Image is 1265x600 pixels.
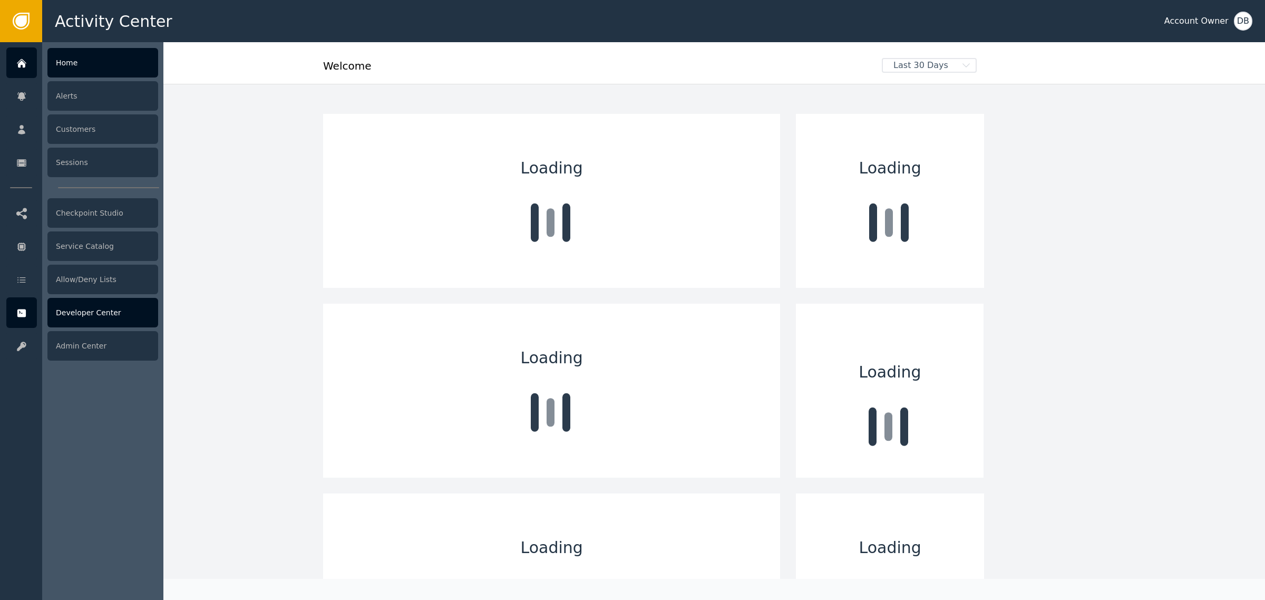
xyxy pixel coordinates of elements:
div: Alerts [47,81,158,111]
button: DB [1234,12,1252,31]
div: Developer Center [47,298,158,327]
span: Loading [859,536,921,559]
span: Activity Center [55,9,172,33]
span: Loading [521,536,583,559]
div: Allow/Deny Lists [47,265,158,294]
a: Allow/Deny Lists [6,264,158,295]
span: Loading [521,346,583,370]
a: Alerts [6,81,158,111]
span: Loading [859,156,921,180]
div: Customers [47,114,158,144]
div: Service Catalog [47,231,158,261]
a: Home [6,47,158,78]
a: Service Catalog [6,231,158,262]
div: Checkpoint Studio [47,198,158,228]
div: Admin Center [47,331,158,361]
div: Home [47,48,158,78]
div: Sessions [47,148,158,177]
span: Last 30 Days [883,59,959,72]
a: Admin Center [6,331,158,361]
div: Account Owner [1164,15,1229,27]
a: Developer Center [6,297,158,328]
a: Customers [6,114,158,144]
a: Checkpoint Studio [6,198,158,228]
span: Loading [521,156,583,180]
a: Sessions [6,147,158,178]
button: Last 30 Days [874,58,984,73]
div: Welcome [323,58,874,81]
span: Loading [859,360,921,384]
